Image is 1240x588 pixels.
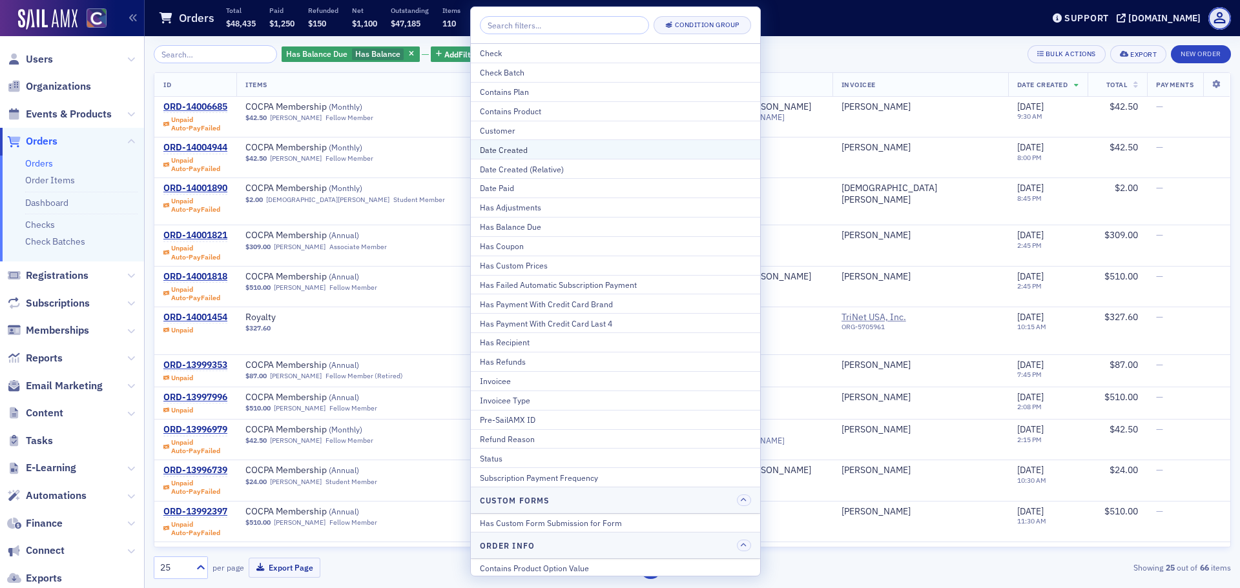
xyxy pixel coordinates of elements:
[352,18,377,28] span: $1,100
[471,294,760,313] button: Has Payment With Credit Card Brand
[1156,80,1193,89] span: Payments
[245,465,408,476] span: COCPA Membership
[1017,141,1044,153] span: [DATE]
[471,467,760,487] button: Subscription Payment Frequency
[26,406,63,420] span: Content
[325,154,373,163] div: Fellow Member
[842,392,911,403] a: [PERSON_NAME]
[1017,359,1044,370] span: [DATE]
[1017,241,1042,250] time: 2:45 PM
[25,174,75,186] a: Order Items
[7,107,112,121] a: Events & Products
[471,371,760,390] button: Invoicee
[1110,101,1138,112] span: $42.50
[7,269,88,283] a: Registrations
[1208,7,1231,30] span: Profile
[245,230,408,241] span: COCPA Membership
[842,323,959,336] div: ORG-5705961
[26,516,63,531] span: Finance
[391,6,429,15] p: Outstanding
[480,125,751,136] div: Customer
[1017,80,1068,89] span: Date Created
[7,406,63,420] a: Content
[163,183,227,194] div: ORD-14001890
[1156,359,1163,370] span: —
[1115,182,1138,194] span: $2.00
[480,517,751,529] div: Has Custom Form Submission for Form
[1156,423,1163,435] span: —
[480,259,751,271] div: Has Custom Prices
[325,436,373,445] div: Fellow Member
[444,48,479,60] span: Add Filter
[1017,402,1042,411] time: 2:08 PM
[480,356,751,367] div: Has Refunds
[163,465,227,476] div: ORD-13996739
[269,18,294,28] span: $1,250
[18,9,77,30] a: SailAMX
[1017,311,1044,323] span: [DATE]
[171,253,220,261] div: Auto-Pay Failed
[842,424,999,436] span: Connie Bechtolt
[1104,270,1138,282] span: $510.00
[245,196,263,204] span: $2.00
[1156,270,1163,282] span: —
[171,244,220,261] div: Unpaid
[179,10,214,26] h1: Orders
[245,142,408,154] a: COCPA Membership (Monthly)
[471,352,760,371] button: Has Refunds
[1110,359,1138,370] span: $87.00
[1110,45,1166,63] button: Export
[842,271,999,283] span: Dan Walter
[7,434,53,448] a: Tasks
[842,360,911,371] a: [PERSON_NAME]
[480,16,649,34] input: Search filters...
[163,142,227,154] a: ORD-14004944
[245,547,574,569] a: 2025 Women's Summit - Resilience: Bending with [PERSON_NAME], Rising with Power
[171,285,220,302] div: Unpaid
[274,283,325,292] a: [PERSON_NAME]
[286,48,347,59] span: Has Balance Due
[842,101,999,113] span: Sam Creighton
[431,46,484,63] button: AddFilter
[329,404,377,412] div: Fellow Member
[26,434,53,448] span: Tasks
[842,424,911,436] div: [PERSON_NAME]
[274,518,325,527] a: [PERSON_NAME]
[1130,51,1157,58] div: Export
[1171,47,1231,59] a: New Order
[480,221,751,232] div: Has Balance Due
[471,139,760,159] button: Date Created
[1156,141,1163,153] span: —
[171,294,220,302] div: Auto-Pay Failed
[7,134,57,148] a: Orders
[308,6,338,15] p: Refunded
[1171,45,1231,63] button: New Order
[442,18,456,28] span: 110
[1017,370,1042,379] time: 7:45 PM
[26,543,65,558] span: Connect
[480,279,751,290] div: Has Failed Automatic Subscription Payment
[87,8,107,28] img: SailAMX
[77,8,107,30] a: View Homepage
[329,230,359,240] span: ( Annual )
[171,197,220,214] div: Unpaid
[212,562,244,573] label: per page
[245,424,408,436] a: COCPA Membership (Monthly)
[171,374,193,382] div: Unpaid
[245,114,267,122] span: $42.50
[171,438,220,455] div: Unpaid
[26,52,53,66] span: Users
[1156,182,1163,194] span: —
[391,18,420,28] span: $47,185
[842,465,911,476] a: [PERSON_NAME]
[329,283,377,292] div: Fellow Member
[1017,112,1042,121] time: 9:30 AM
[245,506,408,518] a: COCPA Membership (Annual)
[7,379,103,393] a: Email Marketing
[480,182,751,194] div: Date Paid
[325,372,403,380] div: Fellow Member (Retired)
[270,114,322,122] a: [PERSON_NAME]
[26,269,88,283] span: Registrations
[245,230,408,241] a: COCPA Membership (Annual)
